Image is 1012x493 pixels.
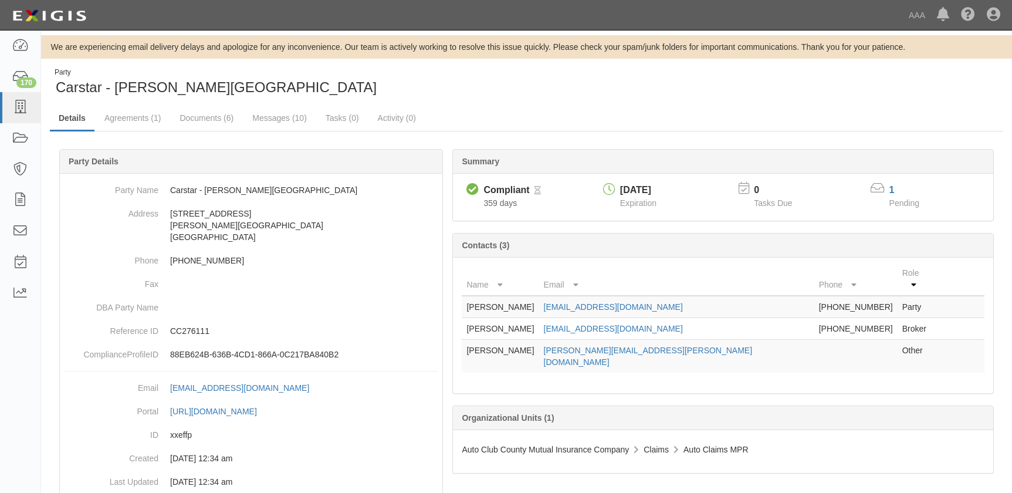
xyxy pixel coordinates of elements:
[65,249,158,266] dt: Phone
[369,106,425,130] a: Activity (0)
[754,184,807,197] p: 0
[462,241,509,250] b: Contacts (3)
[65,202,438,249] dd: [STREET_ADDRESS] [PERSON_NAME][GEOGRAPHIC_DATA] [GEOGRAPHIC_DATA]
[96,106,170,130] a: Agreements (1)
[65,272,158,290] dt: Fax
[170,383,322,393] a: [EMAIL_ADDRESS][DOMAIN_NAME]
[544,324,683,333] a: [EMAIL_ADDRESS][DOMAIN_NAME]
[65,202,158,220] dt: Address
[898,318,937,340] td: Broker
[814,296,898,318] td: [PHONE_NUMBER]
[65,376,158,394] dt: Email
[644,445,669,454] span: Claims
[462,157,499,166] b: Summary
[898,340,937,373] td: Other
[65,249,438,272] dd: [PHONE_NUMBER]
[683,445,748,454] span: Auto Claims MPR
[16,77,36,88] div: 170
[65,319,158,337] dt: Reference ID
[9,5,90,26] img: logo-5460c22ac91f19d4615b14bd174203de0afe785f0fc80cf4dbbc73dc1793850b.png
[65,178,158,196] dt: Party Name
[898,262,937,296] th: Role
[56,79,377,95] span: Carstar - [PERSON_NAME][GEOGRAPHIC_DATA]
[462,262,539,296] th: Name
[620,198,656,208] span: Expiration
[889,198,919,208] span: Pending
[898,296,937,318] td: Party
[50,67,518,97] div: Carstar - Balch Springs
[483,198,517,208] span: Since 09/09/2024
[65,400,158,417] dt: Portal
[466,184,479,196] i: Compliant
[961,8,975,22] i: Help Center - Complianz
[65,447,438,470] dd: 03/10/2023 12:34 am
[170,382,309,394] div: [EMAIL_ADDRESS][DOMAIN_NAME]
[170,349,438,360] p: 88EB624B-636B-4CD1-866A-0C217BA840B2
[814,318,898,340] td: [PHONE_NUMBER]
[171,106,242,130] a: Documents (6)
[483,184,529,197] div: Compliant
[462,318,539,340] td: [PERSON_NAME]
[462,445,629,454] span: Auto Club County Mutual Insurance Company
[65,296,158,313] dt: DBA Party Name
[889,185,895,195] a: 1
[65,178,438,202] dd: Carstar - [PERSON_NAME][GEOGRAPHIC_DATA]
[544,302,683,312] a: [EMAIL_ADDRESS][DOMAIN_NAME]
[65,470,158,488] dt: Last Updated
[50,106,94,131] a: Details
[462,413,554,423] b: Organizational Units (1)
[754,198,792,208] span: Tasks Due
[544,346,753,367] a: [PERSON_NAME][EMAIL_ADDRESS][PERSON_NAME][DOMAIN_NAME]
[243,106,316,130] a: Messages (10)
[55,67,377,77] div: Party
[534,187,541,195] i: Pending Review
[539,262,814,296] th: Email
[814,262,898,296] th: Phone
[65,447,158,464] dt: Created
[462,296,539,318] td: [PERSON_NAME]
[41,41,1012,53] div: We are experiencing email delivery delays and apologize for any inconvenience. Our team is active...
[69,157,119,166] b: Party Details
[65,423,158,441] dt: ID
[65,343,158,360] dt: ComplianceProfileID
[170,407,270,416] a: [URL][DOMAIN_NAME]
[317,106,368,130] a: Tasks (0)
[620,184,656,197] div: [DATE]
[462,340,539,373] td: [PERSON_NAME]
[170,325,438,337] p: CC276111
[903,4,931,27] a: AAA
[65,423,438,447] dd: xxeffp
